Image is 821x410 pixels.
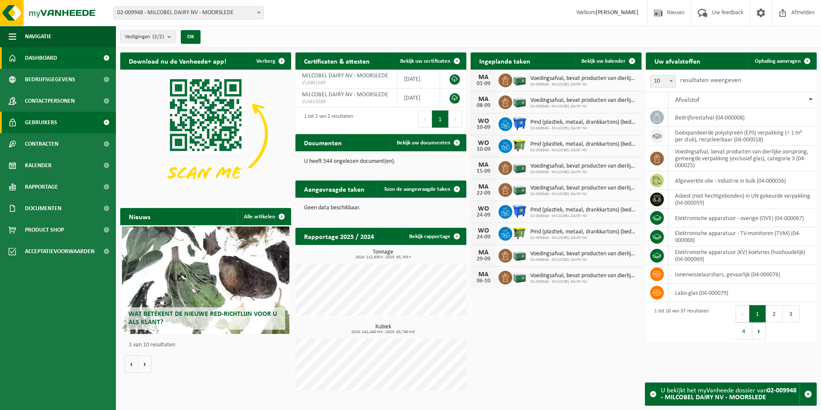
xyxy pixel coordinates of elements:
span: 02-009948 - MILCOBEL DAIRY NV [530,257,637,263]
span: Bekijk uw kalender [581,58,626,64]
span: Voedingsafval, bevat producten van dierlijke oorsprong, gemengde verpakking (exc... [530,272,637,279]
button: Volgende [138,355,152,373]
div: MA [475,249,492,256]
button: 1 [749,305,766,322]
div: MA [475,74,492,81]
span: MILCOBEL DAIRY NV - MOORSLEDE [302,73,388,79]
span: Wat betekent de nieuwe RED-richtlijn voor u als klant? [128,311,277,326]
a: Wat betekent de nieuwe RED-richtlijn voor u als klant? [122,226,289,334]
img: WB-1100-HPE-BE-01 [512,116,527,131]
td: geëxpandeerde polystyreen (EPS) verpakking (< 1 m² per stuk), recycleerbaar (04-000018) [669,127,817,146]
img: WB-1100-HPE-GN-50 [512,226,527,240]
span: Pmd (plastiek, metaal, drankkartons) (bedrijven) [530,229,637,236]
button: 3 [783,305,800,322]
span: Afvalstof [675,97,699,104]
img: PB-LB-0680-HPE-GN-01 [512,248,527,262]
img: PB-LB-0680-HPE-GN-01 [512,72,527,87]
td: asbest (niet hechtgebonden) in UN gekeurde verpakking (04-000059) [669,190,817,209]
strong: 02-009948 - MILCOBEL DAIRY NV - MOORSLEDE [661,387,797,401]
img: WB-1100-HPE-GN-50 [512,138,527,153]
span: Bedrijfsgegevens [25,69,75,90]
h2: Uw afvalstoffen [646,52,709,69]
h2: Aangevraagde taken [295,181,373,197]
h2: Ingeplande taken [471,52,539,69]
div: MA [475,162,492,168]
count: (2/2) [152,34,164,40]
img: PB-LB-0680-HPE-GN-01 [512,94,527,109]
a: Bekijk uw certificaten [393,52,465,70]
td: [DATE] [398,89,441,107]
span: 02-009948 - MILCOBEL DAIRY NV [530,104,637,109]
button: Vorige [125,355,138,373]
span: Dashboard [25,47,57,69]
span: Voedingsafval, bevat producten van dierlijke oorsprong, gemengde verpakking (exc... [530,75,637,82]
span: Gebruikers [25,112,57,133]
td: elektronische apparatuur - overige (OVE) (04-000067) [669,209,817,227]
span: Ophaling aanvragen [755,58,801,64]
div: WO [475,140,492,147]
a: Bekijk uw kalender [575,52,641,70]
button: Next [752,322,766,340]
span: 02-009948 - MILCOBEL DAIRY NV [530,170,637,175]
a: Toon de aangevraagde taken [377,181,465,198]
span: 10 [650,75,676,88]
div: 10-09 [475,147,492,153]
span: MILCOBEL DAIRY NV - MOORSLEDE [302,92,388,98]
span: 02-009948 - MILCOBEL DAIRY NV [530,236,637,241]
h2: Nieuws [120,208,159,225]
td: bedrijfsrestafval (04-000008) [669,108,817,127]
span: VLA901589 [302,80,391,86]
div: WO [475,205,492,212]
div: MA [475,184,492,190]
span: 2024: 112,630 t - 2025: 65,763 t [300,255,466,260]
div: 24-09 [475,212,492,218]
span: Pmd (plastiek, metaal, drankkartons) (bedrijven) [530,119,637,126]
label: resultaten weergeven [680,77,741,84]
td: afgewerkte olie - industrie in bulk (04-000056) [669,171,817,190]
button: Previous [736,305,749,322]
div: 08-09 [475,103,492,109]
button: Vestigingen(2/2) [120,30,176,43]
span: Contactpersonen [25,90,75,112]
button: Verberg [249,52,290,70]
td: voedingsafval, bevat producten van dierlijke oorsprong, gemengde verpakking (exclusief glas), cat... [669,146,817,171]
span: Kalender [25,155,52,176]
span: Vestigingen [125,31,164,43]
div: U bekijkt het myVanheede dossier van [661,383,800,405]
img: PB-LB-0680-HPE-GN-01 [512,182,527,196]
span: 10 [651,75,675,87]
div: 29-09 [475,256,492,262]
span: 2024: 242,440 m3 - 2025: 83,740 m3 [300,330,466,334]
div: 1 tot 2 van 2 resultaten [300,110,353,129]
div: MA [475,96,492,103]
strong: [PERSON_NAME] [596,9,639,16]
span: 02-009948 - MILCOBEL DAIRY NV - MOORSLEDE [113,6,264,19]
h2: Documenten [295,134,350,151]
span: Bekijk uw documenten [397,140,450,146]
img: PB-LB-0680-HPE-GN-01 [512,160,527,174]
span: Voedingsafval, bevat producten van dierlijke oorsprong, gemengde verpakking (exc... [530,97,637,104]
a: Bekijk rapportage [402,228,465,245]
button: Next [449,110,462,128]
div: WO [475,118,492,125]
button: 4 [736,322,752,340]
span: 02-009948 - MILCOBEL DAIRY NV [530,126,637,131]
p: U heeft 544 ongelezen document(en). [304,159,458,165]
span: Contracten [25,133,58,155]
a: Bekijk uw documenten [390,134,465,151]
p: Geen data beschikbaar. [304,205,458,211]
span: Voedingsafval, bevat producten van dierlijke oorsprong, gemengde verpakking (exc... [530,163,637,170]
a: Ophaling aanvragen [748,52,816,70]
div: 1 tot 10 van 37 resultaten [650,304,708,340]
div: WO [475,227,492,234]
div: 24-09 [475,234,492,240]
div: 10-09 [475,125,492,131]
img: WB-1100-HPE-BE-01 [512,204,527,218]
span: 02-009948 - MILCOBEL DAIRY NV [530,82,637,87]
h3: Kubiek [300,324,466,334]
td: ionenwisselaarshars, gevaarlijk (04-000076) [669,265,817,284]
span: Voedingsafval, bevat producten van dierlijke oorsprong, gemengde verpakking (exc... [530,251,637,257]
span: 02-009948 - MILCOBEL DAIRY NV [530,148,637,153]
span: Bekijk uw certificaten [400,58,450,64]
span: 02-009948 - MILCOBEL DAIRY NV [530,192,637,197]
